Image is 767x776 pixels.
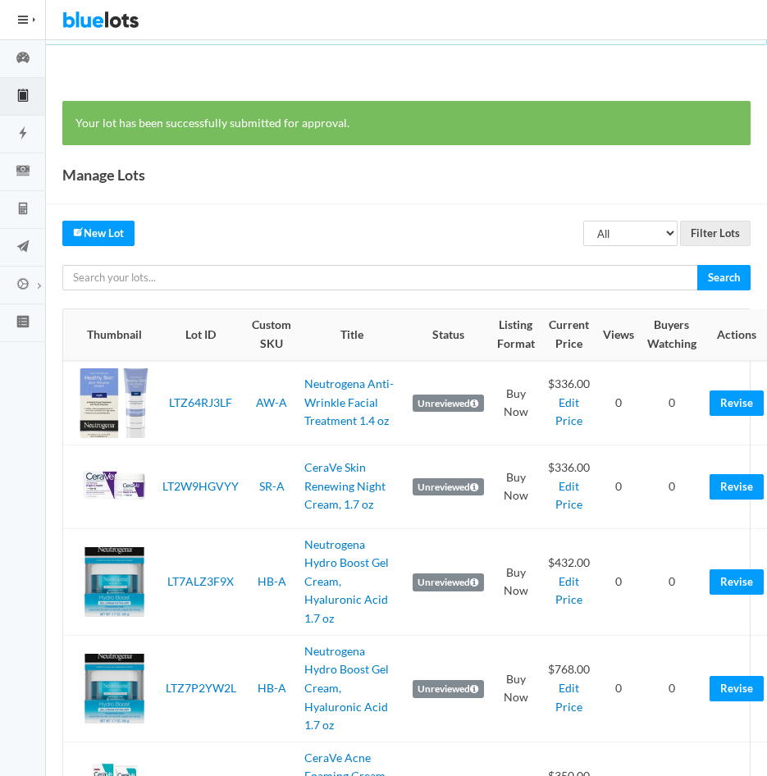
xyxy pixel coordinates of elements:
th: Title [298,309,406,360]
th: Buyers Watching [641,309,703,360]
input: Search [697,265,751,290]
td: $768.00 [541,635,596,742]
label: Unreviewed [413,573,484,591]
a: Edit Price [555,574,582,607]
a: LTZ7P2YW2L [166,681,236,695]
td: 0 [596,445,641,528]
td: $336.00 [541,361,596,445]
a: Edit Price [555,395,582,428]
a: LT2W9HGVYY [162,479,239,493]
td: 0 [596,361,641,445]
th: Custom SKU [245,309,298,360]
td: Buy Now [491,445,541,528]
td: Buy Now [491,528,541,635]
td: 0 [641,635,703,742]
a: Edit Price [555,681,582,714]
a: Revise [710,676,764,701]
a: HB-A [258,574,286,588]
a: LTZ64RJ3LF [169,395,232,409]
label: Unreviewed [413,395,484,413]
td: Buy Now [491,361,541,445]
ion-icon: create [73,226,84,237]
a: SR-A [259,479,285,493]
td: 0 [641,445,703,528]
input: Filter Lots [680,221,751,246]
th: Lot ID [156,309,245,360]
label: Unreviewed [413,478,484,496]
th: Current Price [541,309,596,360]
h1: Manage Lots [62,162,145,187]
td: $336.00 [541,445,596,528]
th: Thumbnail [63,309,156,360]
a: Neutrogena Hydro Boost Gel Cream, Hyaluronic Acid 1.7 oz [304,644,389,732]
a: CeraVe Skin Renewing Night Cream, 1.7 oz [304,460,386,511]
a: HB-A [258,681,286,695]
a: Neutrogena Hydro Boost Gel Cream, Hyaluronic Acid 1.7 oz [304,537,389,625]
td: 0 [641,528,703,635]
td: 0 [596,635,641,742]
p: Your lot has been successfully submitted for approval. [75,114,737,133]
a: Edit Price [555,479,582,512]
a: Neutrogena Anti-Wrinkle Facial Treatment 1.4 oz [304,377,394,427]
th: Views [596,309,641,360]
a: LT7ALZ3F9X [167,574,234,588]
th: Status [406,309,491,360]
a: Revise [710,390,764,416]
a: Revise [710,474,764,500]
label: Unreviewed [413,680,484,698]
a: createNew Lot [62,221,135,246]
a: Revise [710,569,764,595]
td: 0 [641,361,703,445]
td: $432.00 [541,528,596,635]
th: Listing Format [491,309,541,360]
a: AW-A [256,395,287,409]
td: 0 [596,528,641,635]
input: Search your lots... [62,265,698,290]
td: Buy Now [491,635,541,742]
